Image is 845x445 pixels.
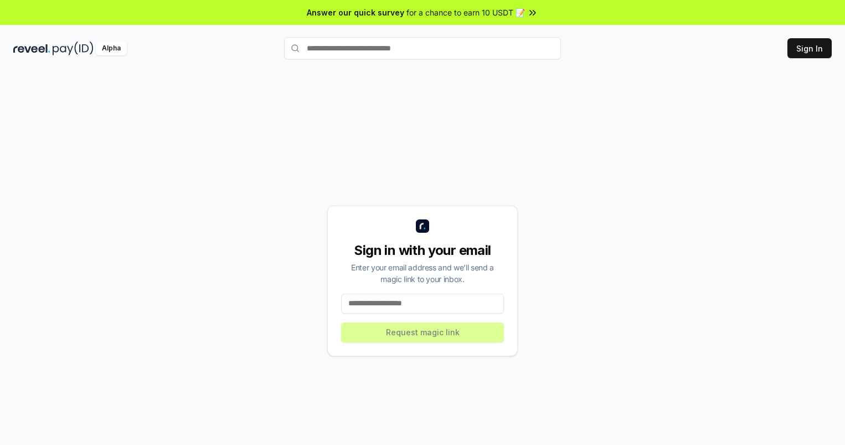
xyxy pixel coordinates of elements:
div: Sign in with your email [341,242,504,259]
div: Enter your email address and we’ll send a magic link to your inbox. [341,262,504,285]
button: Sign In [787,38,832,58]
span: Answer our quick survey [307,7,404,18]
img: pay_id [53,42,94,55]
span: for a chance to earn 10 USDT 📝 [406,7,525,18]
img: logo_small [416,219,429,233]
div: Alpha [96,42,127,55]
img: reveel_dark [13,42,50,55]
